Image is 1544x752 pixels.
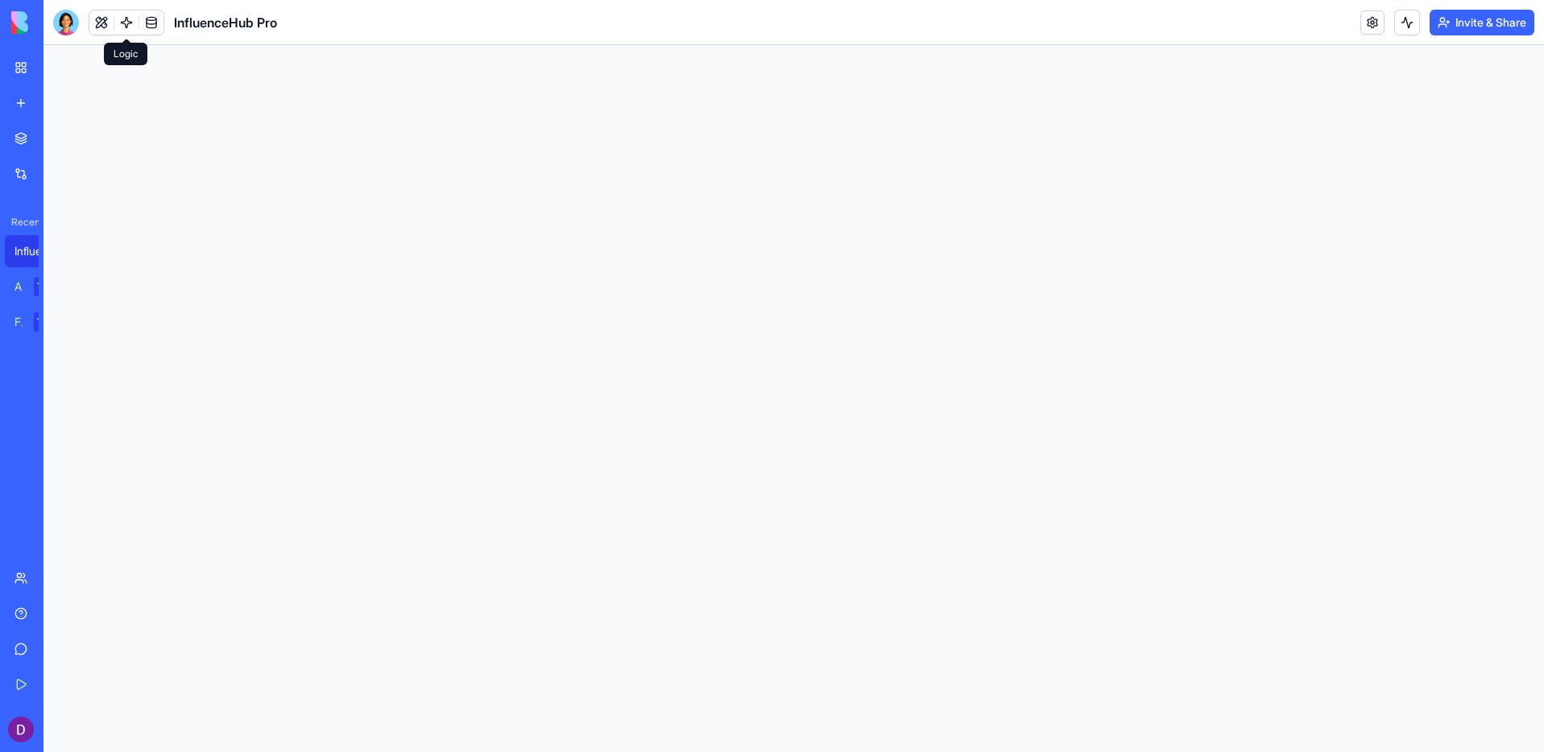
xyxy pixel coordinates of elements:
[5,235,69,267] a: InfluenceHub Pro
[1430,10,1534,35] button: Invite & Share
[8,717,34,742] img: ACg8ocL5NvOaK806FwoqdO6kA4S11PwWwU2Ul1xbdWc2Q_7idgy3Qw=s96-c
[14,279,23,295] div: AI Logo Generator
[5,271,69,303] a: AI Logo GeneratorTRY
[11,11,111,34] img: logo
[14,314,23,330] div: Feedback Form
[34,312,60,332] div: TRY
[5,306,69,338] a: Feedback FormTRY
[5,216,39,229] span: Recent
[174,13,277,32] span: InfluenceHub Pro
[34,277,60,296] div: TRY
[14,243,60,259] div: InfluenceHub Pro
[104,43,147,65] div: Logic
